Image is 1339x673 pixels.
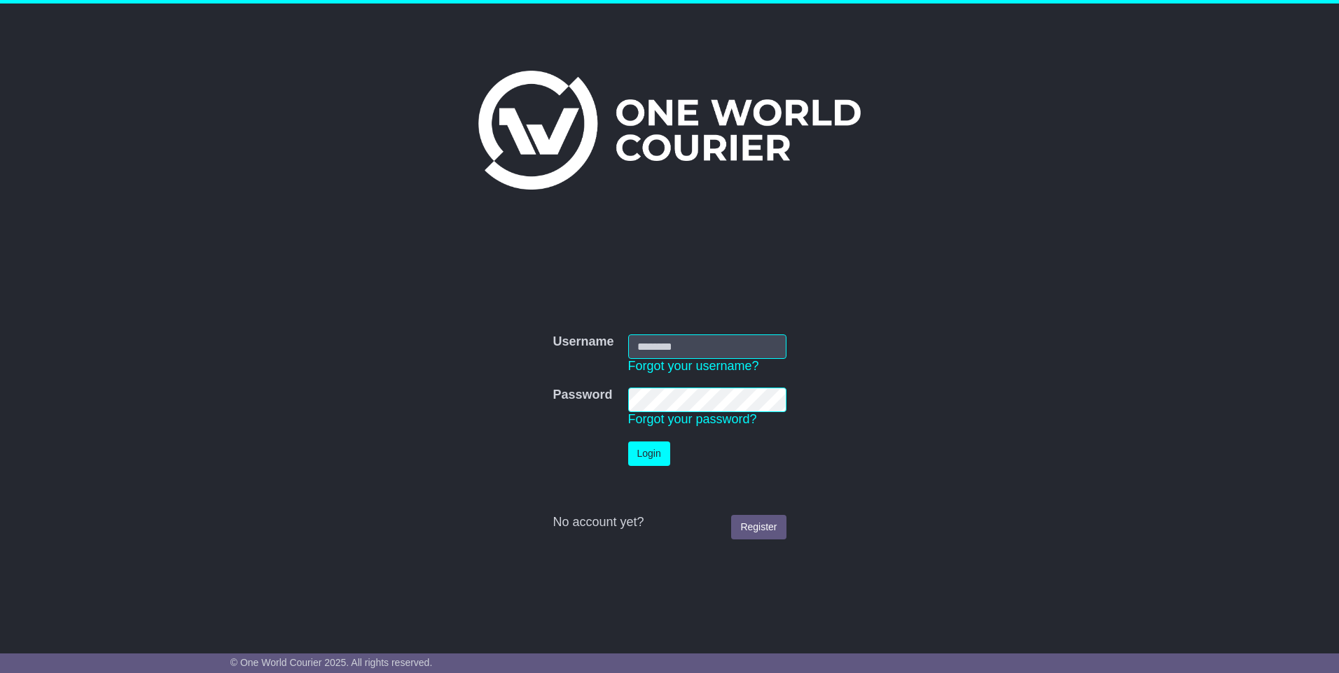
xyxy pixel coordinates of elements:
a: Forgot your password? [628,412,757,426]
a: Forgot your username? [628,359,759,373]
img: One World [478,71,861,190]
label: Username [553,334,613,350]
label: Password [553,388,612,403]
div: No account yet? [553,515,786,530]
button: Login [628,441,670,466]
span: © One World Courier 2025. All rights reserved. [230,657,433,668]
a: Register [731,515,786,539]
